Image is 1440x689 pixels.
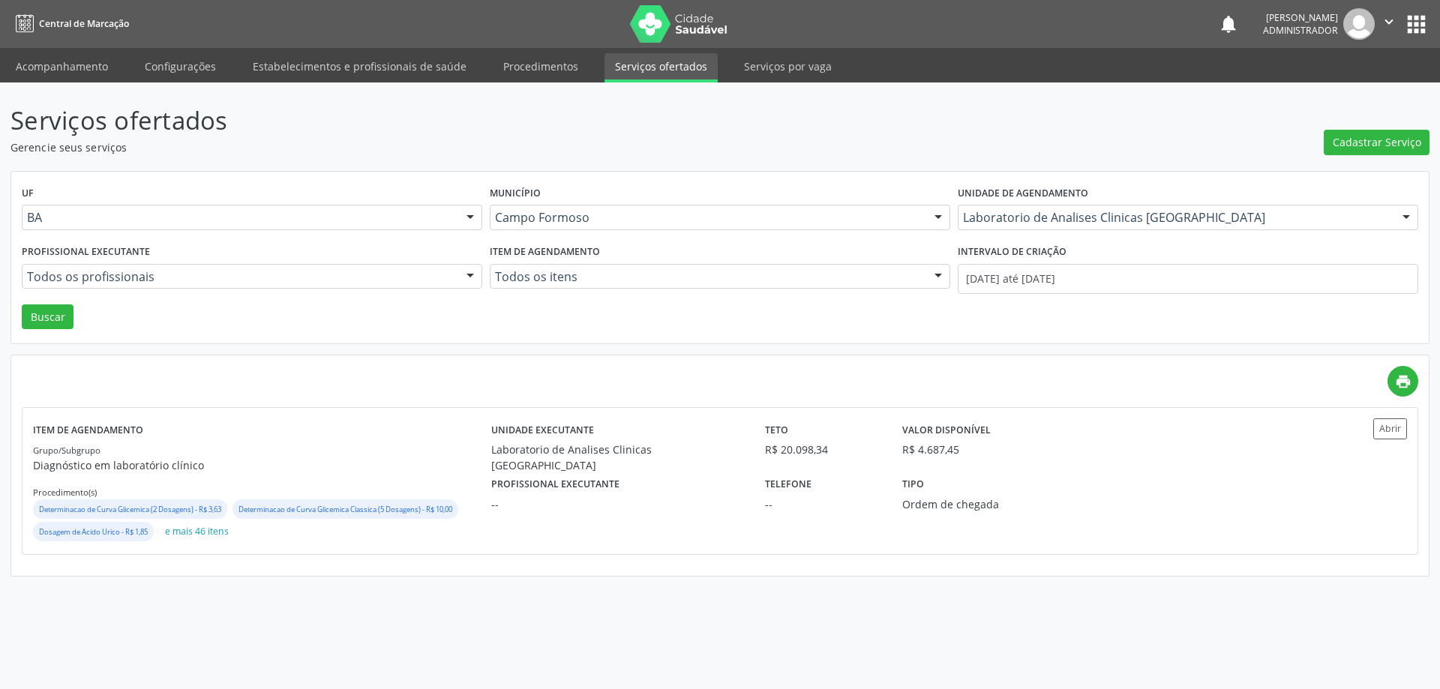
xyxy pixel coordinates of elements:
label: Item de agendamento [490,241,600,264]
span: Laboratorio de Analises Clinicas [GEOGRAPHIC_DATA] [963,210,1387,225]
i: print [1395,373,1411,390]
a: Serviços por vaga [733,53,842,79]
span: Central de Marcação [39,17,129,30]
div: R$ 20.098,34 [765,442,881,457]
button: apps [1403,11,1429,37]
small: Determinacao de Curva Glicemica Classica (5 Dosagens) - R$ 10,00 [238,505,452,514]
span: Cadastrar Serviço [1333,134,1421,150]
a: Acompanhamento [5,53,118,79]
span: Administrador [1263,24,1338,37]
input: Selecione um intervalo [958,264,1418,294]
label: Unidade executante [491,418,594,442]
label: UF [22,182,34,205]
div: Ordem de chegada [902,496,1087,512]
img: img [1343,8,1375,40]
small: Dosagem de Acido Urico - R$ 1,85 [39,527,148,537]
a: Procedimentos [493,53,589,79]
label: Profissional executante [22,241,150,264]
label: Intervalo de criação [958,241,1066,264]
small: Procedimento(s) [33,487,97,498]
button: notifications [1218,13,1239,34]
span: Campo Formoso [495,210,919,225]
a: Central de Marcação [10,11,129,36]
span: Todos os profissionais [27,269,451,284]
button: e mais 46 itens [159,522,235,542]
small: Grupo/Subgrupo [33,445,100,456]
label: Município [490,182,541,205]
div: -- [491,496,745,512]
button: Abrir [1373,418,1407,439]
a: Serviços ofertados [604,53,718,82]
i:  [1381,13,1397,30]
button:  [1375,8,1403,40]
label: Item de agendamento [33,418,143,442]
button: Buscar [22,304,73,330]
a: Configurações [134,53,226,79]
label: Valor disponível [902,418,991,442]
div: R$ 4.687,45 [902,442,959,457]
a: Estabelecimentos e profissionais de saúde [242,53,477,79]
p: Gerencie seus serviços [10,139,1003,155]
label: Unidade de agendamento [958,182,1088,205]
small: Determinacao de Curva Glicemica (2 Dosagens) - R$ 3,63 [39,505,221,514]
span: Todos os itens [495,269,919,284]
div: -- [765,496,881,512]
a: print [1387,366,1418,397]
label: Teto [765,418,788,442]
div: [PERSON_NAME] [1263,11,1338,24]
label: Telefone [765,473,811,496]
label: Tipo [902,473,924,496]
div: Laboratorio de Analises Clinicas [GEOGRAPHIC_DATA] [491,442,745,473]
p: Serviços ofertados [10,102,1003,139]
label: Profissional executante [491,473,619,496]
span: BA [27,210,451,225]
button: Cadastrar Serviço [1324,130,1429,155]
p: Diagnóstico em laboratório clínico [33,457,491,473]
